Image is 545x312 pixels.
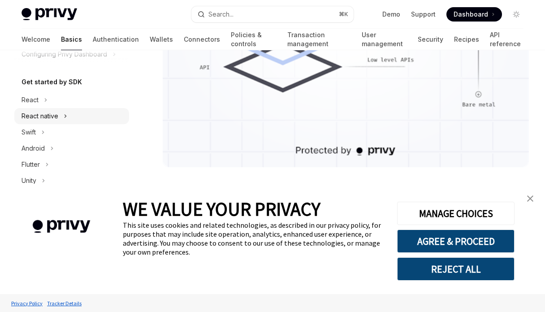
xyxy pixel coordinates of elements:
[22,8,77,21] img: light logo
[184,29,220,50] a: Connectors
[22,127,36,138] div: Swift
[490,29,523,50] a: API reference
[61,29,82,50] a: Basics
[339,11,348,18] span: ⌘ K
[397,202,515,225] button: MANAGE CHOICES
[521,190,539,208] a: close banner
[123,221,384,256] div: This site uses cookies and related technologies, as described in our privacy policy, for purposes...
[231,29,277,50] a: Policies & controls
[45,295,84,311] a: Tracker Details
[9,295,45,311] a: Privacy Policy
[418,29,443,50] a: Security
[411,10,436,19] a: Support
[527,195,533,202] img: close banner
[397,257,515,281] button: REJECT ALL
[382,10,400,19] a: Demo
[22,111,58,121] div: React native
[509,7,523,22] button: Toggle dark mode
[454,10,488,19] span: Dashboard
[22,175,36,186] div: Unity
[446,7,502,22] a: Dashboard
[208,9,234,20] div: Search...
[22,95,39,105] div: React
[22,159,40,170] div: Flutter
[22,77,82,87] h5: Get started by SDK
[22,143,45,154] div: Android
[191,6,354,22] button: Search...⌘K
[287,29,351,50] a: Transaction management
[93,29,139,50] a: Authentication
[123,197,320,221] span: WE VALUE YOUR PRIVACY
[397,230,515,253] button: AGREE & PROCEED
[362,29,407,50] a: User management
[22,29,50,50] a: Welcome
[150,29,173,50] a: Wallets
[454,29,479,50] a: Recipes
[13,207,109,246] img: company logo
